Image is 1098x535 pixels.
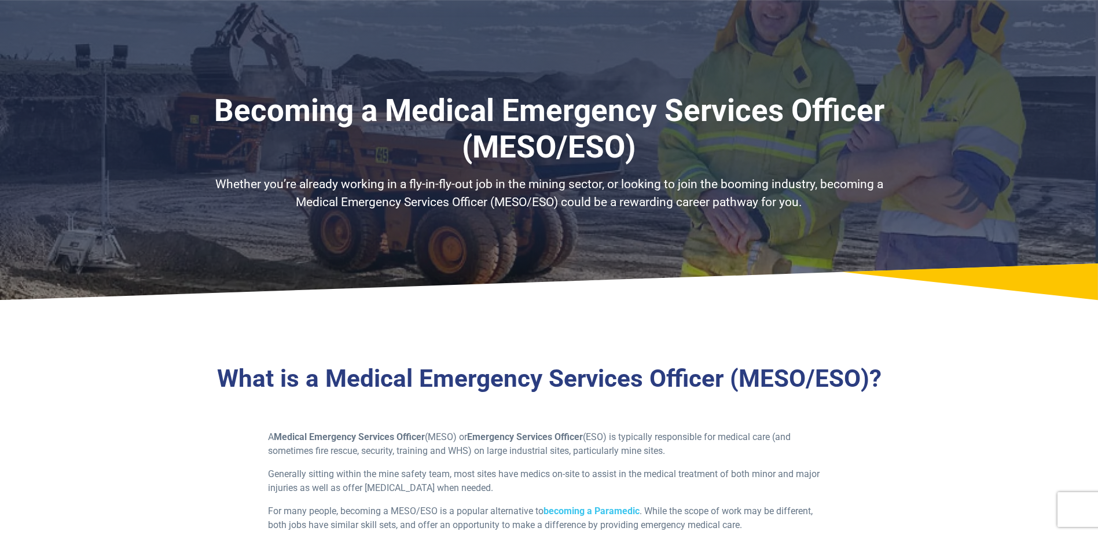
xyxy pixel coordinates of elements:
a: becoming a Paramedic [544,505,640,516]
p: A (MESO) or (ESO) is typically responsible for medical care (and sometimes fire rescue, security,... [268,430,830,458]
h3: What is a Medical Emergency Services Officer (MESO/ESO)? [211,364,888,394]
strong: Emergency Services Officer [467,431,583,442]
strong: Medical Emergency Services Officer [274,431,425,442]
p: For many people, becoming a MESO/ESO is a popular alternative to . While the scope of work may be... [268,504,830,532]
h1: Becoming a Medical Emergency Services Officer (MESO/ESO) [211,93,888,166]
p: Generally sitting within the mine safety team, most sites have medics on-site to assist in the me... [268,467,830,495]
p: Whether you’re already working in a fly-in-fly-out job in the mining sector, or looking to join t... [211,175,888,212]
